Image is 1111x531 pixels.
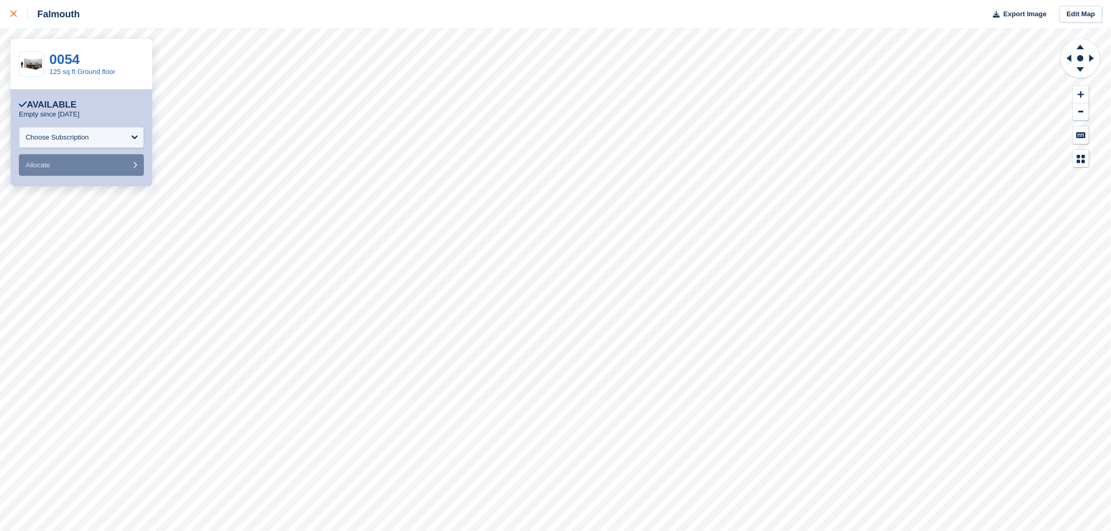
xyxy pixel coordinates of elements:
button: Export Image [987,6,1047,23]
p: Empty since [DATE] [19,110,79,119]
a: 0054 [49,51,80,67]
button: Zoom Out [1073,103,1089,121]
div: Choose Subscription [26,132,89,143]
button: Allocate [19,154,144,176]
span: Export Image [1003,9,1046,19]
a: 125 sq ft Ground floor [49,68,116,76]
div: Falmouth [28,8,80,20]
div: Available [19,100,77,110]
span: Allocate [26,161,50,169]
button: Keyboard Shortcuts [1073,126,1089,144]
img: 125-sqft-unit.jpg [19,55,44,73]
button: Map Legend [1073,150,1089,167]
button: Zoom In [1073,86,1089,103]
a: Edit Map [1060,6,1103,23]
